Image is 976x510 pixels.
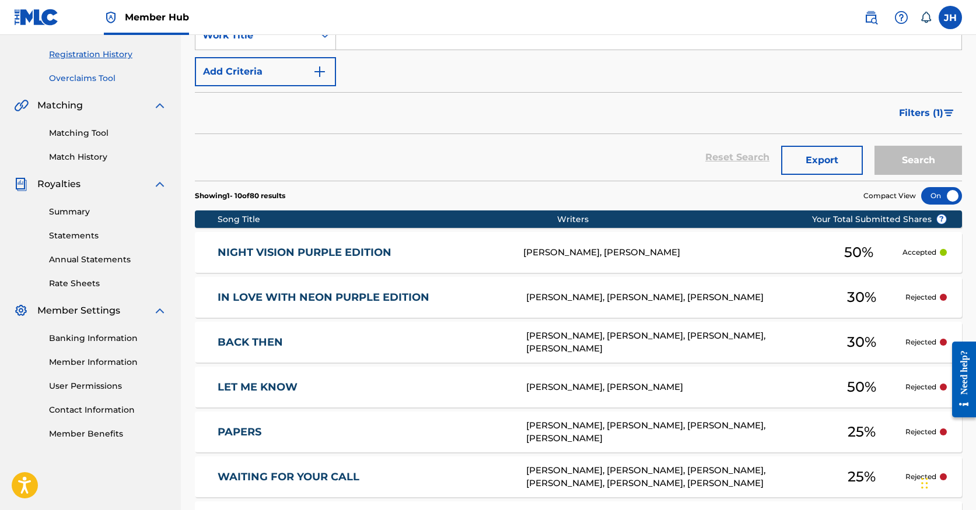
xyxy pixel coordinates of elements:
[49,404,167,416] a: Contact Information
[526,291,818,304] div: [PERSON_NAME], [PERSON_NAME], [PERSON_NAME]
[218,213,557,226] div: Song Title
[153,304,167,318] img: expand
[37,304,120,318] span: Member Settings
[859,6,883,29] a: Public Search
[943,333,976,427] iframe: Resource Center
[202,29,307,43] div: Work Title
[195,21,962,181] form: Search Form
[557,213,849,226] div: Writers
[847,332,876,353] span: 30 %
[937,214,946,224] span: ?
[313,65,327,79] img: 9d2ae6d4665cec9f34b9.svg
[14,304,28,318] img: Member Settings
[812,213,947,226] span: Your Total Submitted Shares
[848,466,876,487] span: 25 %
[104,10,118,24] img: Top Rightsholder
[905,337,936,347] p: Rejected
[847,287,876,308] span: 30 %
[526,381,818,394] div: [PERSON_NAME], [PERSON_NAME]
[218,470,510,484] a: WAITING FOR YOUR CALL
[49,254,167,266] a: Annual Statements
[37,99,83,112] span: Matching
[864,10,878,24] img: search
[218,381,510,394] a: LET ME KNOW
[905,427,936,437] p: Rejected
[523,246,815,259] div: [PERSON_NAME], [PERSON_NAME]
[921,466,928,501] div: Drag
[781,146,863,175] button: Export
[218,425,510,439] a: PAPERS
[49,72,167,85] a: Overclaims Tool
[890,6,913,29] div: Help
[899,106,943,120] span: Filters ( 1 )
[49,48,167,61] a: Registration History
[37,177,81,191] span: Royalties
[894,10,908,24] img: help
[14,9,59,26] img: MLC Logo
[844,242,873,263] span: 50 %
[153,177,167,191] img: expand
[848,421,876,442] span: 25 %
[905,472,936,482] p: Rejected
[49,277,167,290] a: Rate Sheets
[49,380,167,392] a: User Permissions
[49,230,167,242] a: Statements
[526,464,818,490] div: [PERSON_NAME], [PERSON_NAME], [PERSON_NAME], [PERSON_NAME], [PERSON_NAME], [PERSON_NAME]
[905,382,936,392] p: Rejected
[902,247,936,258] p: Accepted
[218,246,508,259] a: NIGHT VISION PURPLE EDITION
[218,336,510,349] a: BACK THEN
[49,151,167,163] a: Match History
[14,177,28,191] img: Royalties
[49,356,167,368] a: Member Information
[526,419,818,445] div: [PERSON_NAME], [PERSON_NAME], [PERSON_NAME], [PERSON_NAME]
[863,191,916,201] span: Compact View
[847,377,876,398] span: 50 %
[195,191,285,201] p: Showing 1 - 10 of 80 results
[125,10,189,24] span: Member Hub
[939,6,962,29] div: User Menu
[918,454,976,510] iframe: Chat Widget
[14,99,29,112] img: Matching
[892,99,962,128] button: Filters (1)
[153,99,167,112] img: expand
[49,127,167,139] a: Matching Tool
[944,110,954,117] img: filter
[218,291,510,304] a: IN LOVE WITH NEON PURPLE EDITION
[905,292,936,303] p: Rejected
[526,329,818,356] div: [PERSON_NAME], [PERSON_NAME], [PERSON_NAME], [PERSON_NAME]
[920,12,932,23] div: Notifications
[49,332,167,344] a: Banking Information
[49,428,167,440] a: Member Benefits
[195,57,336,86] button: Add Criteria
[49,206,167,218] a: Summary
